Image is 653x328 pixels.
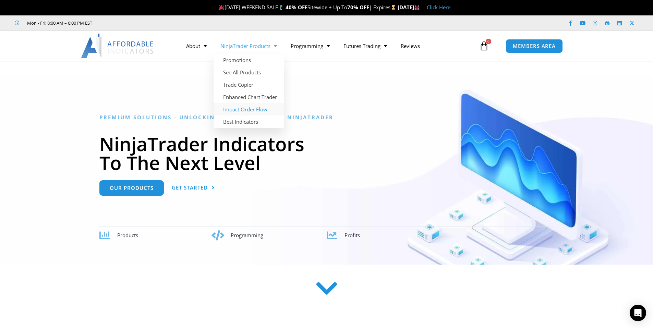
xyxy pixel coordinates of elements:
[81,34,155,58] img: LogoAI | Affordable Indicators – NinjaTrader
[219,5,224,10] img: 🎉
[214,91,284,103] a: Enhanced Chart Trader
[214,54,284,128] ul: NinjaTrader Products
[414,5,420,10] img: 🏭
[231,232,263,239] span: Programming
[214,38,284,54] a: NinjaTrader Products
[427,4,450,11] a: Click Here
[513,44,556,49] span: MEMBERS AREA
[179,38,214,54] a: About
[99,180,164,196] a: Our Products
[347,4,369,11] strong: 70% OFF
[630,305,646,321] div: Open Intercom Messenger
[179,38,477,54] nav: Menu
[286,4,307,11] strong: 40% OFF
[337,38,394,54] a: Futures Trading
[506,39,563,53] a: MEMBERS AREA
[214,103,284,116] a: Impact Order Flow
[99,114,554,121] h6: Premium Solutions - Unlocking the Potential in NinjaTrader
[172,180,215,196] a: Get Started
[284,38,337,54] a: Programming
[214,54,284,66] a: Promotions
[110,185,154,191] span: Our Products
[25,19,92,27] span: Mon - Fri: 8:00 AM – 6:00 PM EST
[214,66,284,78] a: See All Products
[394,38,427,54] a: Reviews
[398,4,420,11] strong: [DATE]
[99,134,554,172] h1: NinjaTrader Indicators To The Next Level
[102,20,205,26] iframe: Customer reviews powered by Trustpilot
[391,5,396,10] img: ⌛
[344,232,360,239] span: Profits
[214,116,284,128] a: Best Indicators
[172,185,208,190] span: Get Started
[486,39,491,44] span: 0
[214,78,284,91] a: Trade Copier
[278,5,283,10] img: 🏌️‍♂️
[117,232,138,239] span: Products
[217,4,397,11] span: [DATE] WEEKEND SALE Sitewide + Up To | Expires
[469,36,499,56] a: 0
